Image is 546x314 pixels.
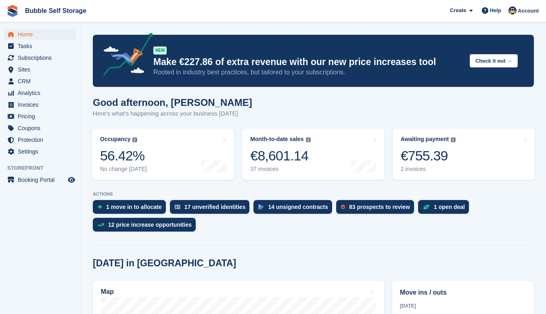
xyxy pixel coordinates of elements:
div: 56.42% [100,148,147,164]
img: icon-info-grey-7440780725fd019a000dd9b08b2336e03edf1995a4989e88bcd33f0948082b44.svg [132,137,137,142]
span: Account [518,7,539,15]
span: Create [450,6,466,15]
div: €8,601.14 [250,148,310,164]
a: menu [4,122,76,134]
a: Preview store [67,175,76,185]
a: 83 prospects to review [336,200,418,218]
h2: [DATE] in [GEOGRAPHIC_DATA] [93,258,236,269]
a: menu [4,134,76,145]
span: CRM [18,76,66,87]
div: €755.39 [401,148,456,164]
a: menu [4,111,76,122]
a: menu [4,146,76,157]
a: Awaiting payment €755.39 2 invoices [393,129,535,180]
div: Awaiting payment [401,136,449,143]
a: 17 unverified identities [170,200,254,218]
span: Coupons [18,122,66,134]
div: 1 open deal [434,204,465,210]
p: Rooted in industry best practices, but tailored to your subscriptions. [153,68,463,77]
p: Here's what's happening across your business [DATE] [93,109,252,118]
a: 12 price increase opportunities [93,218,200,236]
div: 17 unverified identities [184,204,246,210]
p: ACTIONS [93,192,534,197]
img: price-adjustments-announcement-icon-8257ccfd72463d97f412b2fc003d46551f7dbcb40ab6d574587a9cd5c0d94... [96,33,153,79]
div: Occupancy [100,136,130,143]
img: price_increase_opportunities-93ffe204e8149a01c8c9dc8f82e8f89637d9d84a8eef4429ea346261dce0b2c0.svg [98,223,104,227]
span: Booking Portal [18,174,66,185]
img: prospect-51fa495bee0391a8d652442698ab0144808aea92771e9ea1ae160a38d050c398.svg [341,204,345,209]
a: Month-to-date sales €8,601.14 37 invoices [242,129,384,180]
div: NEW [153,46,167,55]
div: No change [DATE] [100,166,147,173]
span: Subscriptions [18,52,66,63]
a: menu [4,29,76,40]
div: 1 move in to allocate [106,204,162,210]
a: 1 open deal [418,200,473,218]
img: icon-info-grey-7440780725fd019a000dd9b08b2336e03edf1995a4989e88bcd33f0948082b44.svg [451,137,456,142]
img: move_ins_to_allocate_icon-fdf77a2bb77ea45bf5b3d319d69a93e2d87916cf1d5bf7949dd705db3b84f3ca.svg [98,204,102,209]
a: menu [4,76,76,87]
p: Make €227.86 of extra revenue with our new price increases tool [153,56,463,68]
img: deal-1b604bf984904fb50ccaf53a9ad4b4a5d6e5aea283cecdc64d6e3604feb123c2.svg [423,204,430,210]
img: stora-icon-8386f47178a22dfd0bd8f6a31ec36ba5ce8667c1dd55bd0f319d3a0aa187defe.svg [6,5,19,17]
img: verify_identity-adf6edd0f0f0b5bbfe63781bf79b02c33cf7c696d77639b501bdc392416b5a36.svg [175,204,180,209]
span: Storefront [7,164,80,172]
h1: Good afternoon, [PERSON_NAME] [93,97,252,108]
button: Check it out → [470,54,518,67]
img: contract_signature_icon-13c848040528278c33f63329250d36e43548de30e8caae1d1a13099fd9432cc5.svg [258,204,264,209]
div: 12 price increase opportunities [108,221,192,228]
div: 14 unsigned contracts [268,204,328,210]
a: menu [4,52,76,63]
span: Sites [18,64,66,75]
div: 37 invoices [250,166,310,173]
div: 2 invoices [401,166,456,173]
div: [DATE] [400,302,526,310]
h2: Map [101,288,114,295]
a: menu [4,87,76,99]
span: Protection [18,134,66,145]
a: menu [4,99,76,110]
span: Settings [18,146,66,157]
span: Analytics [18,87,66,99]
a: menu [4,40,76,52]
span: Tasks [18,40,66,52]
a: Bubble Self Storage [22,4,90,17]
span: Pricing [18,111,66,122]
span: Home [18,29,66,40]
a: Occupancy 56.42% No change [DATE] [92,129,234,180]
span: Help [490,6,501,15]
a: menu [4,64,76,75]
div: 83 prospects to review [349,204,410,210]
a: 1 move in to allocate [93,200,170,218]
a: 14 unsigned contracts [253,200,336,218]
a: menu [4,174,76,185]
span: Invoices [18,99,66,110]
img: Tom Gilmore [508,6,517,15]
img: icon-info-grey-7440780725fd019a000dd9b08b2336e03edf1995a4989e88bcd33f0948082b44.svg [306,137,311,142]
h2: Move ins / outs [400,288,526,297]
div: Month-to-date sales [250,136,303,143]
